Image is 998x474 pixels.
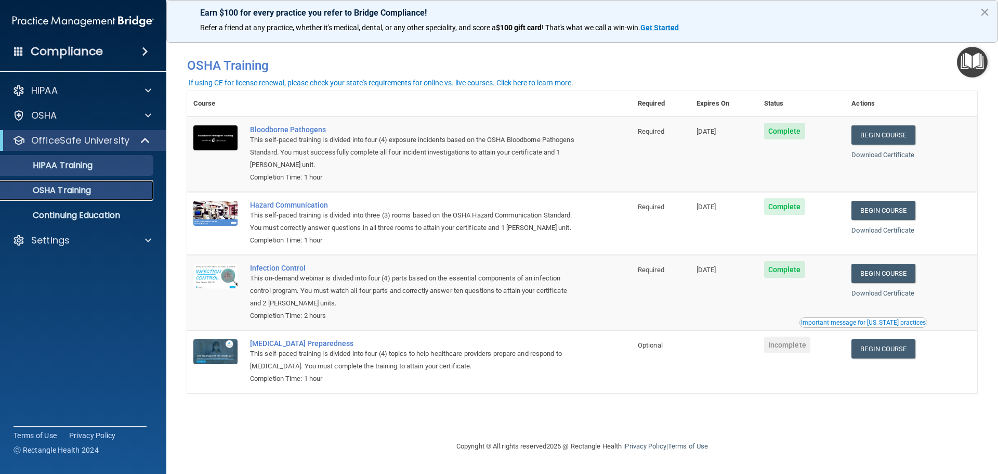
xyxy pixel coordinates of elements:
span: Optional [638,341,663,349]
p: OSHA Training [7,185,91,196]
img: PMB logo [12,11,154,32]
strong: $100 gift card [496,23,542,32]
a: Hazard Communication [250,201,580,209]
th: Course [187,91,244,117]
span: Complete [764,261,805,278]
a: Begin Course [851,201,915,220]
div: Completion Time: 1 hour [250,171,580,184]
p: Settings [31,234,70,247]
h4: OSHA Training [187,58,977,73]
div: If using CE for license renewal, please check your state's requirements for online vs. live cours... [189,79,573,86]
span: Ⓒ Rectangle Health 2024 [14,445,99,455]
span: Refer a friend at any practice, whether it's medical, dental, or any other speciality, and score a [200,23,496,32]
span: Complete [764,198,805,215]
p: OSHA [31,109,57,122]
a: Download Certificate [851,151,914,159]
a: Terms of Use [668,442,708,450]
a: Begin Course [851,339,915,358]
div: This self-paced training is divided into four (4) exposure incidents based on the OSHA Bloodborne... [250,134,580,171]
a: Get Started [640,23,680,32]
a: Privacy Policy [625,442,666,450]
th: Status [758,91,846,117]
button: Open Resource Center [957,47,988,78]
div: Completion Time: 1 hour [250,373,580,385]
span: Required [638,203,664,211]
span: Required [638,127,664,135]
span: [DATE] [697,266,716,274]
a: Infection Control [250,264,580,272]
span: Complete [764,123,805,139]
h4: Compliance [31,44,103,59]
div: This self-paced training is divided into four (4) topics to help healthcare providers prepare and... [250,348,580,373]
div: Important message for [US_STATE] practices [801,319,926,326]
button: Close [980,4,990,20]
strong: Get Started [640,23,679,32]
span: Incomplete [764,337,810,353]
a: OSHA [12,109,151,122]
a: HIPAA [12,84,151,97]
a: Begin Course [851,264,915,283]
button: Read this if you are a dental practitioner in the state of CA [799,317,927,328]
div: This on-demand webinar is divided into four (4) parts based on the essential components of an inf... [250,272,580,310]
p: Earn $100 for every practice you refer to Bridge Compliance! [200,8,964,18]
span: Required [638,266,664,274]
p: HIPAA Training [7,160,93,171]
p: HIPAA [31,84,58,97]
div: Completion Time: 2 hours [250,310,580,322]
span: ! That's what we call a win-win. [542,23,640,32]
span: [DATE] [697,127,716,135]
a: Download Certificate [851,226,914,234]
button: If using CE for license renewal, please check your state's requirements for online vs. live cours... [187,78,575,88]
a: Bloodborne Pathogens [250,125,580,134]
th: Expires On [690,91,758,117]
a: [MEDICAL_DATA] Preparedness [250,339,580,348]
a: Download Certificate [851,289,914,297]
th: Actions [845,91,977,117]
div: Copyright © All rights reserved 2025 @ Rectangle Health | | [392,430,772,463]
a: Privacy Policy [69,430,116,441]
div: This self-paced training is divided into three (3) rooms based on the OSHA Hazard Communication S... [250,209,580,234]
p: Continuing Education [7,210,149,221]
a: Settings [12,234,151,247]
a: Terms of Use [14,430,57,441]
p: OfficeSafe University [31,134,129,147]
a: Begin Course [851,125,915,145]
div: Completion Time: 1 hour [250,234,580,247]
a: OfficeSafe University [12,134,151,147]
span: [DATE] [697,203,716,211]
th: Required [632,91,690,117]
